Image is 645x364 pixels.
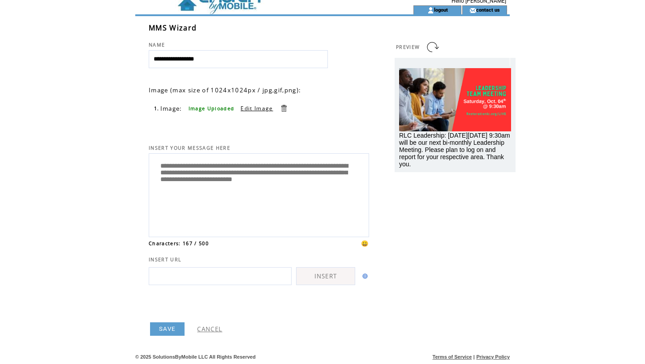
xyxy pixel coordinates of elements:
[150,322,185,336] a: SAVE
[149,256,181,263] span: INSERT URL
[149,42,165,48] span: NAME
[189,105,235,112] span: Image Uploaded
[154,105,159,112] span: 1.
[434,7,448,13] a: logout
[473,354,475,360] span: |
[433,354,472,360] a: Terms of Service
[149,86,301,94] span: Image (max size of 1024x1024px / jpg,gif,png):
[197,325,222,333] a: CANCEL
[135,354,256,360] span: © 2025 SolutionsByMobile LLC All Rights Reserved
[476,7,500,13] a: contact us
[241,104,273,112] a: Edit Image
[279,104,288,113] a: Delete this item
[427,7,434,14] img: account_icon.gif
[360,273,368,279] img: help.gif
[476,354,510,360] a: Privacy Policy
[469,7,476,14] img: contact_us_icon.gif
[361,239,369,247] span: 😀
[399,132,510,168] span: RLC Leadership: [DATE][DATE] 9:30am will be our next bi-monthly Leadership Meeting. Please plan t...
[160,104,182,113] span: Image:
[149,145,230,151] span: INSERT YOUR MESSAGE HERE
[149,23,197,33] span: MMS Wizard
[396,44,420,50] span: PREVIEW
[149,240,209,247] span: Characters: 167 / 500
[296,267,355,285] a: INSERT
